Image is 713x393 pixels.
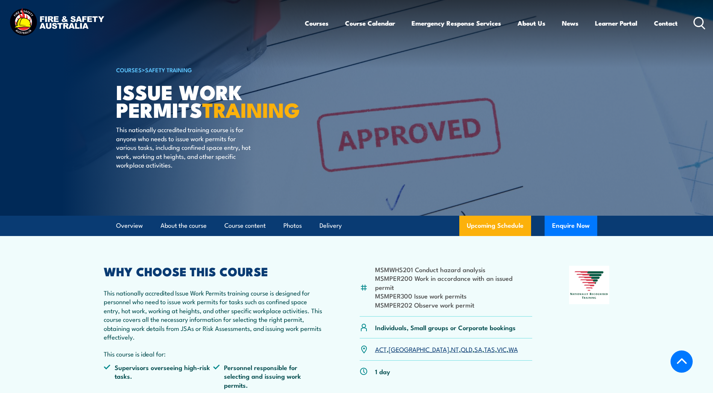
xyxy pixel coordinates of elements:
[654,13,678,33] a: Contact
[375,367,390,376] p: 1 day
[345,13,395,33] a: Course Calendar
[562,13,578,33] a: News
[116,125,253,169] p: This nationally accredited training course is for anyone who needs to issue work permits for vari...
[305,13,328,33] a: Courses
[389,344,449,353] a: [GEOGRAPHIC_DATA]
[104,363,213,389] li: Supervisors overseeing high-risk tasks.
[375,291,533,300] li: MSMPER300 Issue work permits
[461,344,472,353] a: QLD
[116,83,302,118] h1: Issue Work Permits
[451,344,459,353] a: NT
[375,345,518,353] p: , , , , , , ,
[116,65,142,74] a: COURSES
[116,216,143,236] a: Overview
[474,344,482,353] a: SA
[104,288,323,341] p: This nationally accredited Issue Work Permits training course is designed for personnel who need ...
[104,349,323,358] p: This course is ideal for:
[509,344,518,353] a: WA
[497,344,507,353] a: VIC
[375,274,533,291] li: MSMPER200 Work in accordance with an issued permit
[595,13,637,33] a: Learner Portal
[375,344,387,353] a: ACT
[224,216,266,236] a: Course content
[283,216,302,236] a: Photos
[375,323,516,332] p: Individuals, Small groups or Corporate bookings
[375,265,533,274] li: MSMWHS201 Conduct hazard analysis
[459,216,531,236] a: Upcoming Schedule
[213,363,323,389] li: Personnel responsible for selecting and issuing work permits.
[116,65,302,74] h6: >
[484,344,495,353] a: TAS
[104,266,323,276] h2: WHY CHOOSE THIS COURSE
[518,13,545,33] a: About Us
[145,65,192,74] a: Safety Training
[375,300,533,309] li: MSMPER202 Observe work permit
[202,93,300,125] strong: TRAINING
[569,266,610,304] img: Nationally Recognised Training logo.
[545,216,597,236] button: Enquire Now
[412,13,501,33] a: Emergency Response Services
[319,216,342,236] a: Delivery
[160,216,207,236] a: About the course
